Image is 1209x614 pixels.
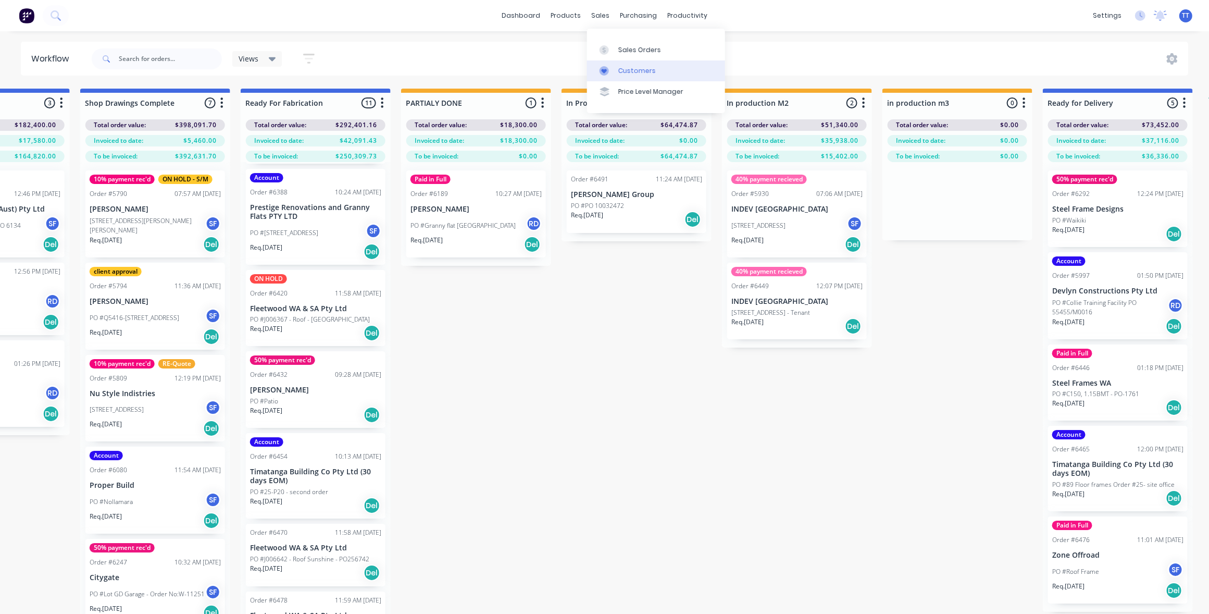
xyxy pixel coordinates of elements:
div: 12:46 PM [DATE] [14,189,60,199]
span: To be invoiced: [575,152,619,161]
div: ON HOLD - S/M [158,175,213,184]
p: [STREET_ADDRESS] - Tenant [731,308,810,317]
div: productivity [662,8,713,23]
div: Del [43,236,59,253]
div: 11:59 AM [DATE] [335,596,381,605]
p: INDEV [GEOGRAPHIC_DATA] [731,205,863,214]
div: 50% payment rec'd [90,543,155,552]
p: PO #J006642 - Roof Sunshine - PO256742 [250,555,369,564]
div: RD [45,385,60,401]
p: Req. [DATE] [90,512,122,521]
span: Invoiced to date: [736,136,785,145]
p: Prestige Renovations and Granny Flats PTY LTD [250,203,381,221]
p: [PERSON_NAME] [90,297,221,306]
p: Fleetwood WA & SA Pty Ltd [250,544,381,552]
p: PO #89 Floor frames Order #25- site office [1052,480,1175,489]
p: Req. [DATE] [731,236,764,245]
div: 11:58 AM [DATE] [335,289,381,298]
div: 12:19 PM [DATE] [175,374,221,383]
span: $15,402.00 [821,152,858,161]
p: [STREET_ADDRESS] [731,221,786,230]
p: PO #Granny flat [GEOGRAPHIC_DATA] [410,221,516,230]
div: AccountOrder #646512:00 PM [DATE]Timatanga Building Co Pty Ltd (30 days EOM)PO #89 Floor frames O... [1048,426,1188,511]
div: SF [205,216,221,231]
span: To be invoiced: [896,152,940,161]
p: PO #Nollamara [90,497,133,507]
a: dashboard [496,8,545,23]
div: Account [90,451,123,460]
div: 12:07 PM [DATE] [816,281,863,291]
p: PO #Waikiki [1052,216,1086,225]
div: RD [45,293,60,309]
span: $0.00 [679,136,698,145]
span: $35,938.00 [821,136,858,145]
p: PO #[STREET_ADDRESS] [250,228,318,238]
div: Del [845,236,862,253]
div: 10% payment rec'd [90,359,155,369]
div: Order #6465 [1052,445,1090,454]
div: Account [1052,430,1086,439]
p: [STREET_ADDRESS][PERSON_NAME][PERSON_NAME] [90,216,205,235]
span: $182,400.00 [15,120,56,130]
div: Del [203,420,220,437]
p: Req. [DATE] [731,317,764,327]
div: Del [43,406,59,422]
div: 50% payment rec'd [1052,175,1117,184]
p: Req. [DATE] [250,243,282,252]
p: PO #PO 10032472 [571,201,624,211]
p: [PERSON_NAME] [90,205,221,214]
div: 10% payment rec'dRE-QuoteOrder #580912:19 PM [DATE]Nu Style Indistries[STREET_ADDRESS]SFReq.[DATE... [85,355,225,442]
div: Order #6388 [250,188,288,197]
span: $17,580.00 [19,136,56,145]
p: Req. [DATE] [1052,489,1085,499]
p: Req. [DATE] [90,328,122,337]
div: RD [526,216,542,231]
span: Total order value: [1056,120,1108,130]
div: AccountOrder #645410:13 AM [DATE]Timatanga Building Co Pty Ltd (30 days EOM)PO #25-P20 - second o... [246,433,385,519]
div: Order #6189 [410,189,448,199]
div: Order #6420 [250,289,288,298]
p: Devlyn Constructions Pty Ltd [1052,287,1183,296]
p: [PERSON_NAME] Group [571,190,702,199]
span: $292,401.16 [335,120,377,130]
div: Order #6449 [731,281,769,291]
div: Account [1052,256,1086,266]
div: ON HOLDOrder #642011:58 AM [DATE]Fleetwood WA & SA Pty LtdPO #J006367 - Roof - [GEOGRAPHIC_DATA]R... [246,270,385,347]
div: Order #6080 [90,465,127,475]
div: 40% payment recievedOrder #644912:07 PM [DATE]INDEV [GEOGRAPHIC_DATA][STREET_ADDRESS] - TenantReq... [727,263,867,339]
div: Order #6470 [250,528,288,537]
div: 11:01 AM [DATE] [1137,535,1183,545]
span: To be invoiced: [415,152,458,161]
span: Invoiced to date: [415,136,464,145]
a: Sales Orders [587,39,725,60]
div: AccountOrder #599701:50 PM [DATE]Devlyn Constructions Pty LtdPO #Collie Training Facility PO 5545... [1048,252,1188,339]
div: Del [203,328,220,345]
div: SF [205,492,221,508]
div: Paid in FullOrder #644601:18 PM [DATE]Steel Frames WAPO #C150, 1.15BMT - PO-1761Req.[DATE]Del [1048,345,1188,421]
span: $0.00 [1000,136,1019,145]
div: Del [364,497,380,514]
div: purchasing [615,8,662,23]
div: 07:57 AM [DATE] [175,189,221,199]
p: Req. [DATE] [250,564,282,573]
div: 12:56 PM [DATE] [14,267,60,276]
p: Proper Build [90,481,221,490]
span: To be invoiced: [94,152,138,161]
div: 12:00 PM [DATE] [1137,445,1183,454]
div: Order #6454 [250,452,288,461]
p: [PERSON_NAME] [410,205,542,214]
div: Price Level Manager [618,87,683,96]
div: 10:13 AM [DATE] [335,452,381,461]
div: SF [847,216,863,231]
p: Req. [DATE] [90,604,122,613]
img: Factory [19,8,34,23]
span: $18,300.00 [500,136,538,145]
div: Order #6491 [571,175,608,184]
span: Invoiced to date: [254,136,304,145]
div: Order #5809 [90,374,127,383]
div: Order #6476 [1052,535,1090,545]
div: Del [684,211,701,228]
div: Order #6292 [1052,189,1090,199]
div: Del [1166,318,1182,335]
div: Del [1166,490,1182,507]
